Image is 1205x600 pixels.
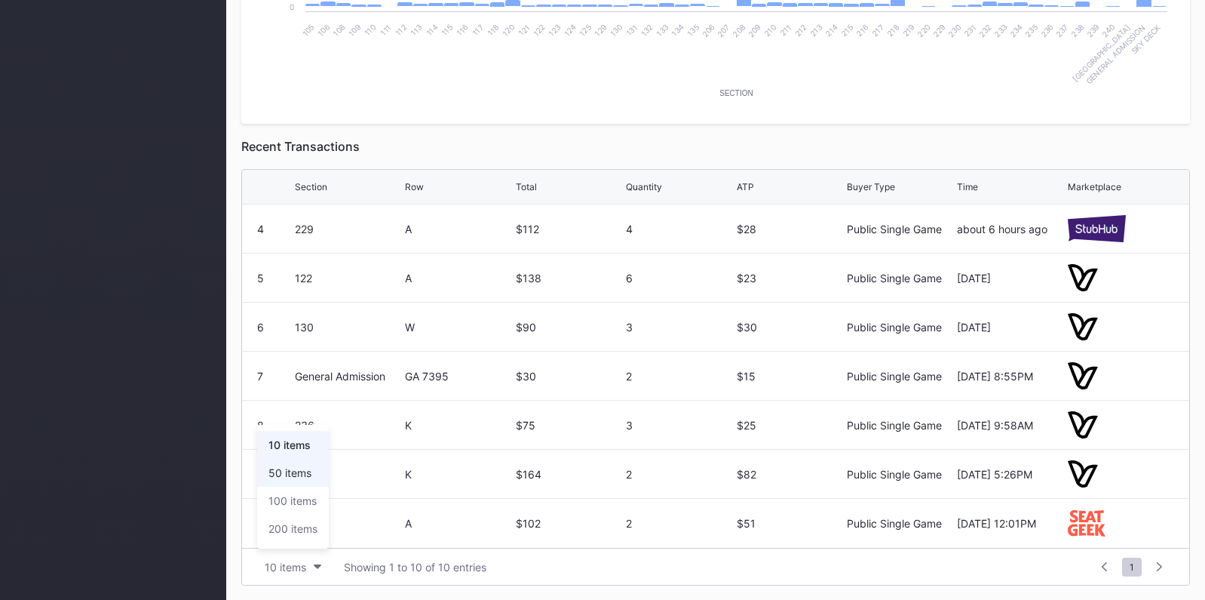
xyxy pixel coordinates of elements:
[516,468,622,481] div: $164
[532,23,547,38] text: 122
[440,23,455,38] text: 115
[900,23,916,38] text: 219
[626,223,732,235] div: 4
[1023,23,1039,38] text: 235
[839,23,855,38] text: 215
[946,23,962,38] text: 230
[405,419,511,432] div: K
[737,321,843,334] div: $30
[957,419,1063,432] div: [DATE] 9:58AM
[517,23,532,38] text: 121
[609,23,624,38] text: 130
[957,517,1063,530] div: [DATE] 12:01PM
[716,23,731,38] text: 207
[626,181,662,192] div: Quantity
[1068,313,1099,340] img: vivenu.svg
[268,494,317,507] div: 100 items
[1122,558,1142,577] span: 1
[626,321,732,334] div: 3
[847,321,953,334] div: Public Single Game
[793,23,809,38] text: 212
[405,370,511,383] div: GA 7395
[962,23,978,38] text: 231
[670,23,685,38] text: 134
[737,223,843,235] div: $28
[626,370,732,383] div: 2
[1038,23,1054,38] text: 236
[847,223,953,235] div: Public Single Game
[747,23,762,38] text: 209
[737,468,843,481] div: $82
[957,272,1063,285] div: [DATE]
[1071,23,1132,84] text: [GEOGRAPHIC_DATA]
[295,321,401,334] div: 130
[1068,510,1105,537] img: seatGeek.svg
[268,466,311,479] div: 50 items
[257,321,264,334] div: 6
[379,23,393,37] text: 111
[516,517,622,530] div: $102
[363,23,378,38] text: 110
[257,557,329,577] button: 10 items
[1068,215,1127,242] img: stubHub.svg
[1068,411,1099,438] img: vivenu.svg
[1085,23,1101,38] text: 239
[257,223,264,235] div: 4
[1068,181,1121,192] div: Marketplace
[295,181,327,192] div: Section
[847,181,895,192] div: Buyer Type
[424,23,439,38] text: 114
[290,2,294,11] text: 0
[737,272,843,285] div: $23
[700,23,716,38] text: 206
[823,23,839,38] text: 214
[295,272,401,285] div: 122
[957,321,1063,334] div: [DATE]
[1100,23,1116,38] text: 240
[295,419,401,432] div: 236
[516,181,537,192] div: Total
[516,272,622,285] div: $138
[957,181,978,192] div: Time
[257,419,264,432] div: 8
[957,223,1063,235] div: about 6 hours ago
[626,272,732,285] div: 6
[957,370,1063,383] div: [DATE] 8:55PM
[394,23,409,38] text: 112
[854,23,870,38] text: 216
[578,23,593,38] text: 125
[268,438,311,451] div: 10 items
[1068,362,1099,389] img: vivenu.svg
[405,468,511,481] div: K
[762,23,778,38] text: 210
[731,23,747,38] text: 208
[516,223,622,235] div: $112
[295,468,401,481] div: 115
[1084,23,1147,85] text: General Admission
[992,23,1008,38] text: 233
[870,23,886,38] text: 217
[1069,23,1085,38] text: 238
[241,139,1190,154] div: Recent Transactions
[977,23,993,38] text: 232
[808,23,824,38] text: 213
[516,419,622,432] div: $75
[1054,23,1070,38] text: 237
[847,517,953,530] div: Public Single Game
[257,370,263,383] div: 7
[265,561,306,574] div: 10 items
[316,23,332,38] text: 106
[685,23,701,38] text: 135
[639,23,655,38] text: 132
[626,419,732,432] div: 3
[471,23,486,38] text: 117
[516,370,622,383] div: $30
[778,23,793,38] text: 211
[847,419,953,432] div: Public Single Game
[455,23,470,38] text: 116
[957,468,1063,481] div: [DATE] 5:26PM
[486,23,501,38] text: 118
[719,89,753,97] text: Section
[344,561,486,574] div: Showing 1 to 10 of 10 entries
[405,321,511,334] div: W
